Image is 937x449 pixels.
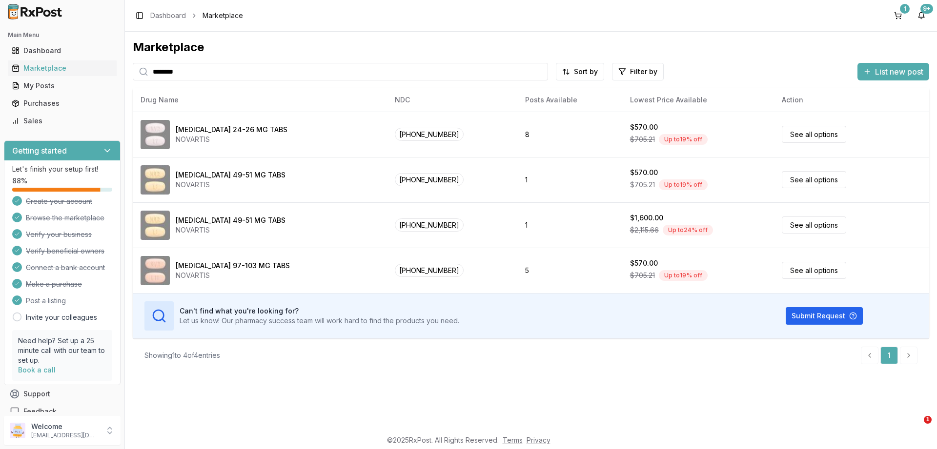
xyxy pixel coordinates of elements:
div: Marketplace [12,63,113,73]
div: Up to 19 % off [659,179,708,190]
td: 8 [517,112,622,157]
nav: pagination [861,347,917,364]
p: Need help? Set up a 25 minute call with our team to set up. [18,336,106,365]
img: Entresto 49-51 MG TABS [141,211,170,240]
span: [PHONE_NUMBER] [395,218,464,232]
h3: Getting started [12,145,67,156]
div: [MEDICAL_DATA] 49-51 MG TABS [176,215,285,225]
button: 1 [890,8,906,23]
button: List new post [857,63,929,80]
div: Up to 19 % off [659,270,708,281]
span: Verify beneficial owners [26,246,104,256]
a: 1 [880,347,898,364]
div: 1 [900,4,910,14]
div: NOVARTIS [176,135,287,144]
div: My Posts [12,81,113,91]
a: Sales [8,112,117,130]
th: Drug Name [133,88,387,112]
span: Make a purchase [26,279,82,289]
div: Up to 24 % off [663,225,713,235]
span: Browse the marketplace [26,213,104,223]
button: My Posts [4,78,121,94]
th: Lowest Price Available [622,88,774,112]
iframe: Intercom live chat [904,416,927,439]
span: [PHONE_NUMBER] [395,264,464,277]
a: List new post [857,68,929,78]
div: Marketplace [133,39,929,55]
td: 1 [517,157,622,202]
button: 9+ [914,8,929,23]
div: NOVARTIS [176,271,290,280]
button: Dashboard [4,43,121,59]
a: Privacy [527,436,550,444]
div: [MEDICAL_DATA] 49-51 MG TABS [176,170,285,180]
div: [MEDICAL_DATA] 24-26 MG TABS [176,125,287,135]
button: Submit Request [786,307,863,325]
span: $705.21 [630,135,655,144]
div: [MEDICAL_DATA] 97-103 MG TABS [176,261,290,271]
span: $705.21 [630,271,655,280]
a: Purchases [8,95,117,112]
a: See all options [782,171,846,188]
span: Connect a bank account [26,263,105,273]
span: 88 % [12,176,27,186]
a: See all options [782,126,846,143]
button: Purchases [4,96,121,111]
span: Create your account [26,196,92,206]
p: Let us know! Our pharmacy success team will work hard to find the products you need. [180,316,459,326]
div: Sales [12,116,113,126]
div: Dashboard [12,46,113,56]
span: [PHONE_NUMBER] [395,173,464,186]
div: Up to 19 % off [659,134,708,145]
td: 1 [517,202,622,248]
span: [PHONE_NUMBER] [395,128,464,141]
th: NDC [387,88,517,112]
p: [EMAIL_ADDRESS][DOMAIN_NAME] [31,431,99,439]
img: Entresto 49-51 MG TABS [141,165,170,195]
p: Let's finish your setup first! [12,164,112,174]
button: Feedback [4,403,121,420]
button: Sort by [556,63,604,80]
div: Showing 1 to 4 of 4 entries [144,351,220,360]
div: $1,600.00 [630,213,663,223]
span: List new post [875,66,923,78]
h2: Main Menu [8,31,117,39]
h3: Can't find what you're looking for? [180,306,459,316]
button: Sales [4,113,121,129]
span: Verify your business [26,230,92,239]
img: RxPost Logo [4,4,66,20]
img: User avatar [10,423,25,438]
button: Marketplace [4,60,121,76]
img: Entresto 97-103 MG TABS [141,256,170,285]
span: $705.21 [630,180,655,190]
td: 5 [517,248,622,293]
a: Invite your colleagues [26,312,97,322]
span: Filter by [630,67,657,77]
a: My Posts [8,77,117,95]
span: Post a listing [26,296,66,306]
div: $570.00 [630,168,658,177]
span: Sort by [574,67,598,77]
button: Filter by [612,63,664,80]
span: Marketplace [203,11,243,20]
p: Welcome [31,422,99,431]
nav: breadcrumb [150,11,243,20]
a: See all options [782,262,846,279]
div: NOVARTIS [176,225,285,235]
div: NOVARTIS [176,180,285,190]
button: Support [4,385,121,403]
span: $2,115.66 [630,225,659,235]
div: 9+ [920,4,933,14]
span: 1 [924,416,932,424]
img: Entresto 24-26 MG TABS [141,120,170,149]
a: Marketplace [8,59,117,77]
a: Dashboard [150,11,186,20]
div: $570.00 [630,258,658,268]
a: Dashboard [8,42,117,59]
a: See all options [782,216,846,234]
th: Posts Available [517,88,622,112]
a: Book a call [18,366,56,374]
span: Feedback [23,407,57,416]
div: $570.00 [630,122,658,132]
